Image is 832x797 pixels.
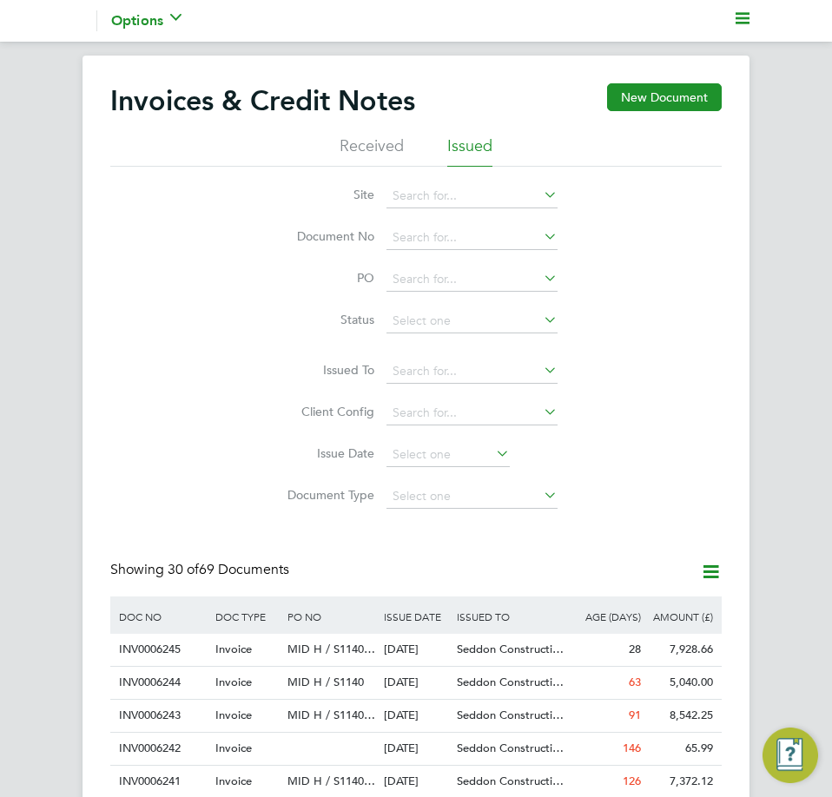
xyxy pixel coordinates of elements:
label: Client Config [274,404,374,419]
label: Document Type [274,487,374,503]
div: 8,542.25 [645,700,717,732]
input: Search for... [386,359,558,384]
div: 7,928.66 [645,634,717,666]
span: MID H / S1140… [287,774,375,788]
input: Select one [386,484,558,509]
span: Invoice [215,774,252,788]
input: Search for... [386,401,558,425]
span: Seddon Constructi… [457,642,564,656]
input: Search for... [386,184,558,208]
span: Invoice [215,741,252,755]
div: AGE (DAYS) [572,596,644,636]
button: New Document [607,83,722,111]
input: Search for... [386,267,558,292]
label: Site [274,187,374,202]
div: [DATE] [380,733,452,765]
span: MID H / S1140… [287,708,375,722]
span: MID H / S1140… [287,642,375,656]
div: INV0006244 [115,667,211,699]
span: 63 [629,675,641,689]
label: Document No [274,228,374,244]
input: Select one [386,443,510,467]
li: Received [340,135,404,167]
label: Status [274,312,374,327]
div: ISSUE DATE [380,596,452,636]
span: 146 [623,741,641,755]
span: Seddon Constructi… [457,741,564,755]
span: 30 of [168,561,199,578]
label: PO [274,270,374,286]
span: Seddon Constructi… [457,675,564,689]
span: 69 Documents [168,561,289,578]
div: Options [111,10,182,31]
div: [DATE] [380,667,452,699]
div: INV0006245 [115,634,211,666]
div: AMOUNT (£) [645,596,717,636]
span: Invoice [215,675,252,689]
div: ISSUED TO [452,596,573,636]
div: DOC TYPE [211,596,283,636]
h2: Invoices & Credit Notes [110,83,415,118]
button: Engage Resource Center [763,728,818,783]
span: Invoice [215,642,252,656]
span: 91 [629,708,641,722]
span: Seddon Constructi… [457,708,564,722]
span: Invoice [215,708,252,722]
div: INV0006243 [115,700,211,732]
div: INV0006242 [115,733,211,765]
div: 65.99 [645,733,717,765]
div: DOC NO [115,596,211,636]
div: PO NO [283,596,380,636]
input: Search for... [386,226,558,250]
input: Select one [386,309,558,333]
span: 28 [629,642,641,656]
span: Seddon Constructi… [457,774,564,788]
li: Issued [447,135,492,167]
div: [DATE] [380,634,452,666]
span: 126 [623,774,641,788]
label: Issue Date [274,445,374,461]
label: Issued To [274,362,374,378]
span: MID H / S1140 [287,675,364,689]
div: Showing [110,561,293,579]
div: [DATE] [380,700,452,732]
div: 5,040.00 [645,667,717,699]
